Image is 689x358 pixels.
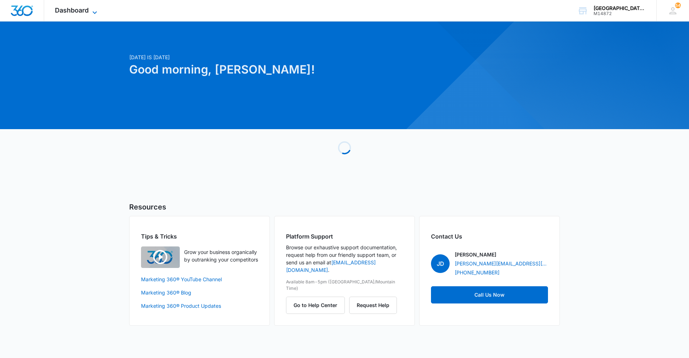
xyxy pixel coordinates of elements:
[129,53,413,61] p: [DATE] is [DATE]
[286,297,345,314] button: Go to Help Center
[286,244,403,274] p: Browse our exhaustive support documentation, request help from our friendly support team, or send...
[141,289,258,296] a: Marketing 360® Blog
[431,232,548,241] h2: Contact Us
[431,286,548,303] a: Call Us Now
[286,232,403,241] h2: Platform Support
[455,260,548,267] a: [PERSON_NAME][EMAIL_ADDRESS][PERSON_NAME][DOMAIN_NAME]
[675,3,681,8] span: 54
[55,6,89,14] span: Dashboard
[141,232,258,241] h2: Tips & Tricks
[184,248,258,263] p: Grow your business organically by outranking your competitors
[129,202,560,212] h5: Resources
[349,297,397,314] button: Request Help
[594,5,646,11] div: account name
[675,3,681,8] div: notifications count
[286,302,349,308] a: Go to Help Center
[141,275,258,283] a: Marketing 360® YouTube Channel
[349,302,397,308] a: Request Help
[455,269,500,276] a: [PHONE_NUMBER]
[286,279,403,292] p: Available 8am-5pm ([GEOGRAPHIC_DATA]/Mountain Time)
[141,246,180,268] img: Quick Overview Video
[455,251,496,258] p: [PERSON_NAME]
[431,254,450,273] span: JD
[594,11,646,16] div: account id
[129,61,413,78] h1: Good morning, [PERSON_NAME]!
[141,302,258,310] a: Marketing 360® Product Updates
